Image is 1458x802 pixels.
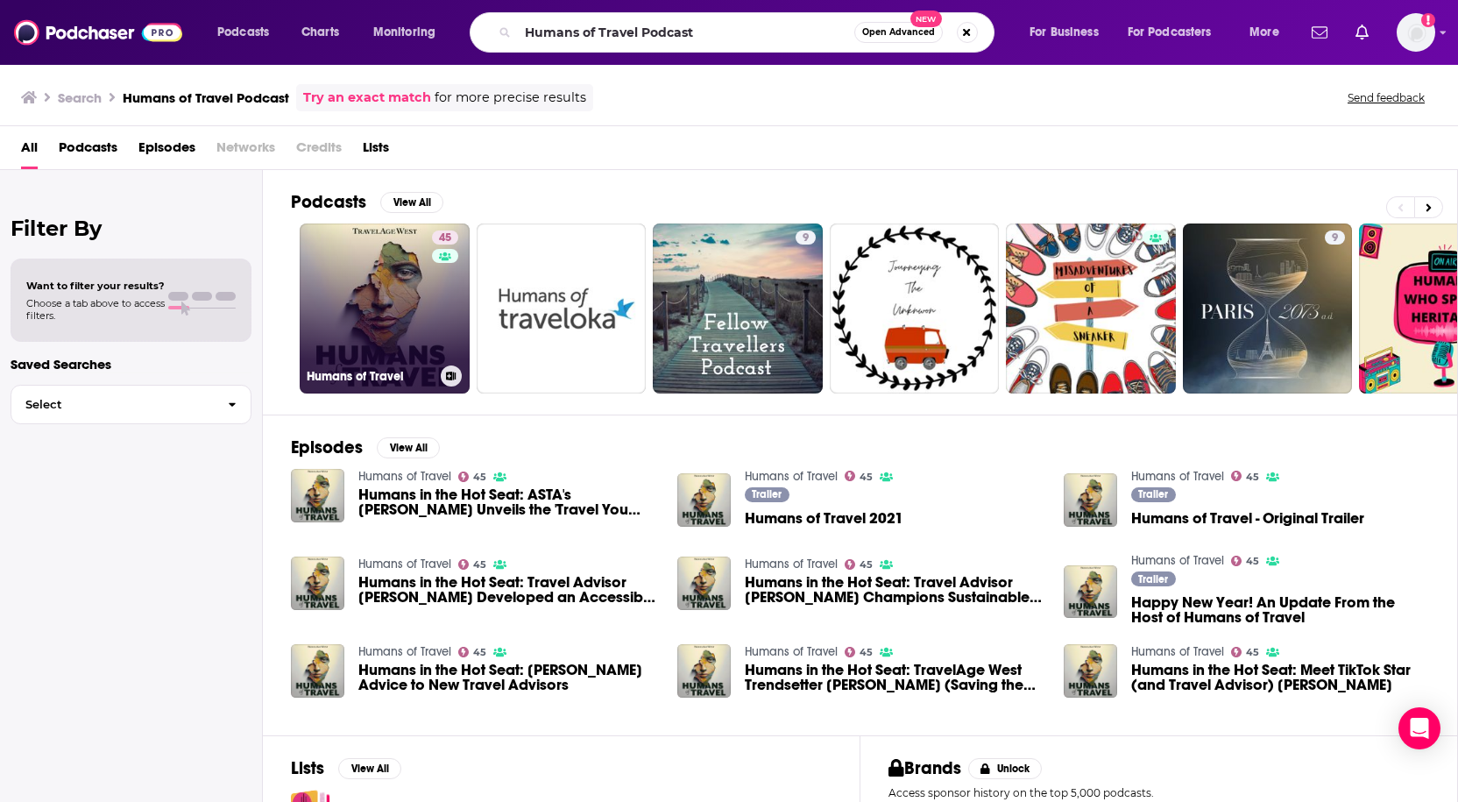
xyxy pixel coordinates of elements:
[358,487,656,517] span: Humans in the Hot Seat: ASTA's [PERSON_NAME] Unveils the 'Travel You Can Trust' Podcast
[1131,595,1429,625] a: Happy New Year! An Update From the Host of Humans of Travel
[1231,471,1260,481] a: 45
[301,20,339,45] span: Charts
[1332,230,1338,247] span: 9
[845,559,874,570] a: 45
[58,89,102,106] h3: Search
[361,18,458,46] button: open menu
[291,469,344,522] a: Humans in the Hot Seat: ASTA's Michael Schottey Unveils the 'Travel You Can Trust' Podcast
[14,16,182,49] img: Podchaser - Follow, Share and Rate Podcasts
[473,649,486,657] span: 45
[11,399,214,410] span: Select
[458,559,487,570] a: 45
[1397,13,1435,52] img: User Profile
[745,557,838,571] a: Humans of Travel
[473,473,486,481] span: 45
[677,557,731,610] img: Humans in the Hot Seat: Travel Advisor Maurice Smith Champions Sustainable Travel Via a Local Tel...
[1030,20,1099,45] span: For Business
[358,557,451,571] a: Humans of Travel
[300,224,470,394] a: 45Humans of Travel
[1131,663,1429,692] a: Humans in the Hot Seat: Meet TikTok Star (and Travel Advisor) Susie Flores
[1246,473,1259,481] span: 45
[1305,18,1334,47] a: Show notifications dropdown
[1237,18,1301,46] button: open menu
[373,20,435,45] span: Monitoring
[291,757,324,779] h2: Lists
[968,758,1043,779] button: Unlock
[1064,644,1117,698] img: Humans in the Hot Seat: Meet TikTok Star (and Travel Advisor) Susie Flores
[358,663,656,692] a: Humans in the Hot Seat: Brittany Taylor's Advice to New Travel Advisors
[860,473,873,481] span: 45
[860,561,873,569] span: 45
[303,88,431,108] a: Try an exact match
[358,575,656,605] span: Humans in the Hot Seat: Travel Advisor [PERSON_NAME] Developed an Accessible Travel Certification
[1131,644,1224,659] a: Humans of Travel
[358,575,656,605] a: Humans in the Hot Seat: Travel Advisor Jordana Izzo Developed an Accessible Travel Certification
[745,511,903,526] a: Humans of Travel 2021
[1398,707,1440,749] div: Open Intercom Messenger
[1131,663,1429,692] span: Humans in the Hot Seat: Meet TikTok Star (and Travel Advisor) [PERSON_NAME]
[1064,473,1117,527] img: Humans of Travel - Original Trailer
[123,89,289,106] h3: Humans of Travel Podcast
[677,644,731,698] img: Humans in the Hot Seat: TravelAge West Trendsetter Jackie Waechter (Saving the Day)
[1131,511,1364,526] a: Humans of Travel - Original Trailer
[1231,647,1260,657] a: 45
[845,647,874,657] a: 45
[1348,18,1376,47] a: Show notifications dropdown
[888,757,961,779] h2: Brands
[745,575,1043,605] a: Humans in the Hot Seat: Travel Advisor Maurice Smith Champions Sustainable Travel Via a Local Tel...
[338,758,401,779] button: View All
[439,230,451,247] span: 45
[1138,574,1168,585] span: Trailer
[1231,556,1260,566] a: 45
[803,230,809,247] span: 9
[432,231,458,245] a: 45
[1064,565,1117,619] img: Happy New Year! An Update From the Host of Humans of Travel
[26,280,165,292] span: Want to filter your results?
[59,133,117,169] a: Podcasts
[1246,557,1259,565] span: 45
[752,489,782,500] span: Trailer
[1116,18,1237,46] button: open menu
[854,22,943,43] button: Open AdvancedNew
[860,649,873,657] span: 45
[1246,649,1259,657] span: 45
[435,88,586,108] span: for more precise results
[745,663,1043,692] a: Humans in the Hot Seat: TravelAge West Trendsetter Jackie Waechter (Saving the Day)
[796,231,816,245] a: 9
[458,647,487,657] a: 45
[217,20,269,45] span: Podcasts
[291,436,440,458] a: EpisodesView All
[1138,489,1168,500] span: Trailer
[291,191,366,213] h2: Podcasts
[307,369,434,384] h3: Humans of Travel
[205,18,292,46] button: open menu
[291,436,363,458] h2: Episodes
[1421,13,1435,27] svg: Add a profile image
[291,644,344,698] img: Humans in the Hot Seat: Brittany Taylor's Advice to New Travel Advisors
[845,471,874,481] a: 45
[1397,13,1435,52] button: Show profile menu
[290,18,350,46] a: Charts
[518,18,854,46] input: Search podcasts, credits, & more...
[11,356,251,373] p: Saved Searches
[21,133,38,169] span: All
[677,473,731,527] img: Humans of Travel 2021
[745,575,1043,605] span: Humans in the Hot Seat: Travel Advisor [PERSON_NAME] Champions Sustainable Travel Via a Local Tel...
[1183,224,1353,394] a: 9
[138,133,195,169] span: Episodes
[296,133,342,169] span: Credits
[1017,18,1121,46] button: open menu
[358,644,451,659] a: Humans of Travel
[862,28,935,37] span: Open Advanced
[358,663,656,692] span: Humans in the Hot Seat: [PERSON_NAME] Advice to New Travel Advisors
